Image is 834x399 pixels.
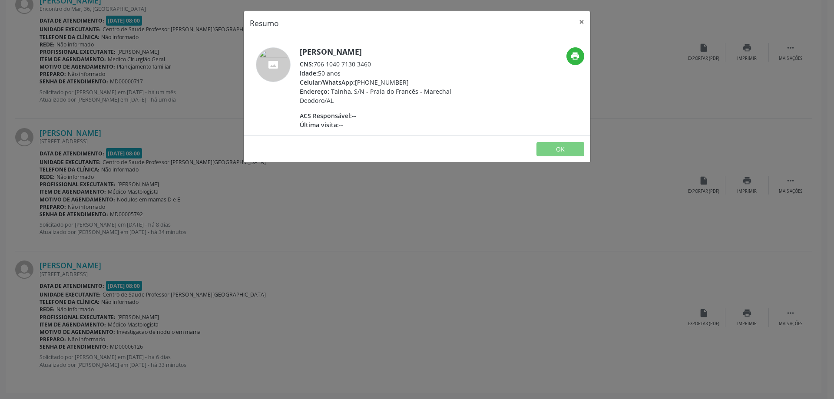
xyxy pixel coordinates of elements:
[300,69,318,77] span: Idade:
[300,87,451,105] span: Tainha, S/N - Praia do Francês - Marechal Deodoro/AL
[300,112,352,120] span: ACS Responsável:
[300,59,469,69] div: 706 1040 7130 3460
[300,78,355,86] span: Celular/WhatsApp:
[300,47,469,56] h5: [PERSON_NAME]
[300,87,329,96] span: Endereço:
[566,47,584,65] button: print
[573,11,590,33] button: Close
[300,78,469,87] div: [PHONE_NUMBER]
[300,69,469,78] div: 50 anos
[300,111,469,120] div: --
[250,17,279,29] h5: Resumo
[300,120,469,129] div: --
[570,51,580,61] i: print
[536,142,584,157] button: OK
[300,121,339,129] span: Última visita:
[300,60,314,68] span: CNS:
[256,47,291,82] img: accompaniment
